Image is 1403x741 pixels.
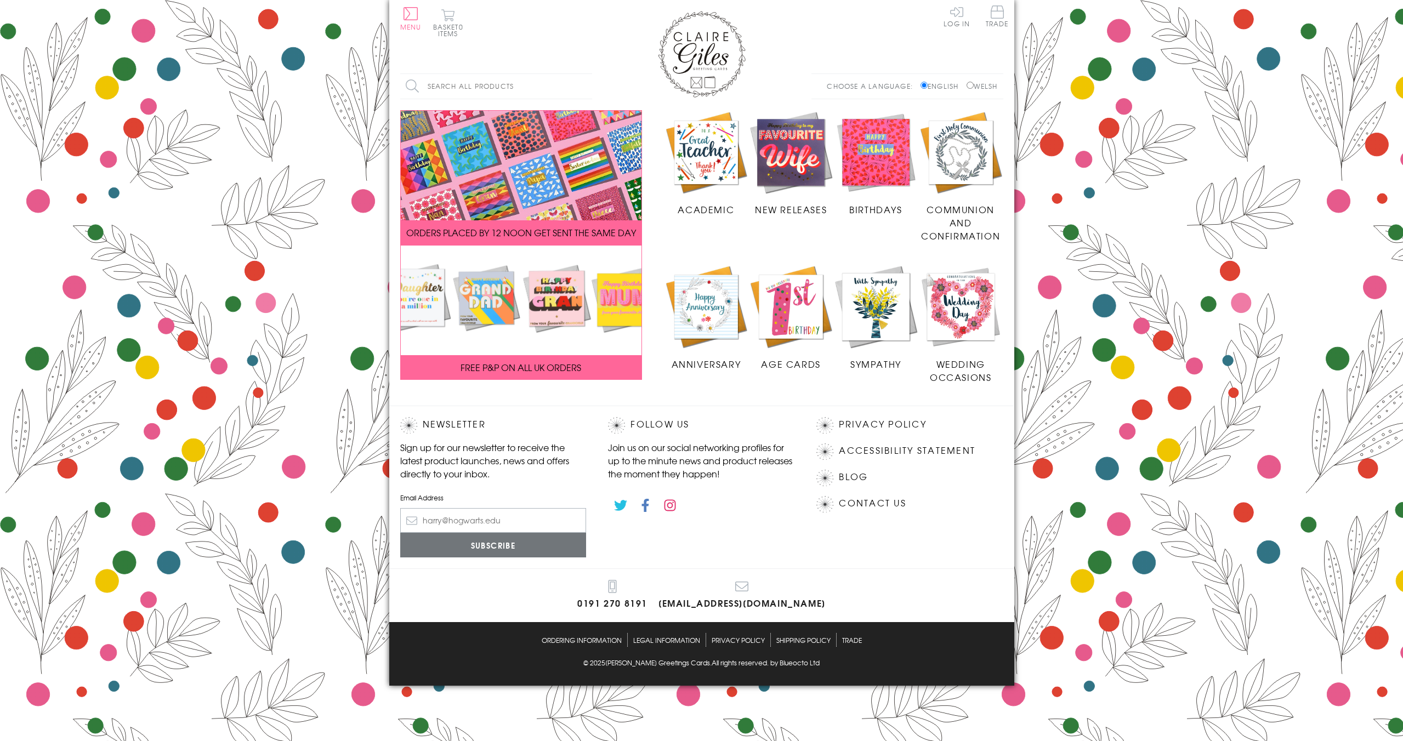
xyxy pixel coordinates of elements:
[921,81,964,91] label: English
[921,203,1000,242] span: Communion and Confirmation
[678,203,734,216] span: Academic
[761,357,820,371] span: Age Cards
[776,633,831,647] a: Shipping Policy
[850,357,901,371] span: Sympathy
[658,11,746,98] img: Claire Giles Greetings Cards
[944,5,970,27] a: Log In
[608,417,794,434] h2: Follow Us
[400,533,587,557] input: Subscribe
[400,417,587,434] h2: Newsletter
[400,658,1003,668] p: © 2025 .
[433,9,463,37] button: Basket0 items
[542,633,622,647] a: Ordering Information
[918,264,1003,384] a: Wedding Occasions
[712,658,769,668] span: All rights reserved.
[839,417,926,432] a: Privacy Policy
[842,633,862,647] a: Trade
[849,203,902,216] span: Birthdays
[406,226,636,239] span: ORDERS PLACED BY 12 NOON GET SENT THE SAME DAY
[658,580,826,611] a: [EMAIL_ADDRESS][DOMAIN_NAME]
[400,493,587,503] label: Email Address
[930,357,991,384] span: Wedding Occasions
[461,361,581,374] span: FREE P&P ON ALL UK ORDERS
[833,110,918,216] a: Birthdays
[755,203,827,216] span: New Releases
[400,22,422,32] span: Menu
[577,580,647,611] a: 0191 270 8191
[967,82,974,89] input: Welsh
[967,81,998,91] label: Welsh
[608,441,794,480] p: Join us on our social networking profiles for up to the minute news and product releases the mome...
[400,74,592,99] input: Search all products
[748,264,833,371] a: Age Cards
[672,357,741,371] span: Anniversary
[833,264,918,371] a: Sympathy
[400,7,422,30] button: Menu
[748,110,833,216] a: New Releases
[839,496,906,511] a: Contact Us
[581,74,592,99] input: Search
[839,470,868,485] a: Blog
[986,5,1009,27] span: Trade
[921,82,928,89] input: English
[400,441,587,480] p: Sign up for our newsletter to receive the latest product launches, news and offers directly to yo...
[400,508,587,533] input: harry@hogwarts.edu
[827,81,918,91] p: Choose a language:
[605,658,710,669] a: [PERSON_NAME] Greetings Cards
[664,110,749,216] a: Academic
[438,22,463,38] span: 0 items
[770,658,820,669] a: by Blueocto Ltd
[712,633,765,647] a: Privacy Policy
[839,443,975,458] a: Accessibility Statement
[633,633,700,647] a: Legal Information
[986,5,1009,29] a: Trade
[664,264,749,371] a: Anniversary
[918,110,1003,243] a: Communion and Confirmation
